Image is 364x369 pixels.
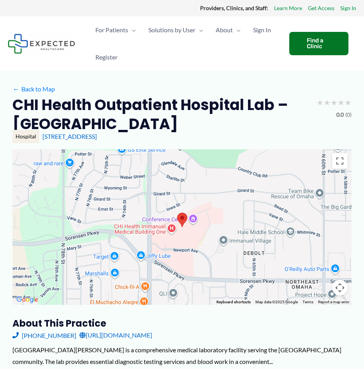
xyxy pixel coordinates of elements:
a: [STREET_ADDRESS] [42,133,97,140]
nav: Primary Site Navigation [89,16,281,71]
span: Menu Toggle [233,16,241,44]
span: About [216,16,233,44]
span: 0.0 [336,110,344,120]
span: ★ [338,95,345,110]
img: Google [14,295,40,305]
a: Sign In [340,3,356,13]
span: ★ [331,95,338,110]
h2: CHI Health Outpatient Hospital Lab – [GEOGRAPHIC_DATA] [12,95,310,134]
a: For PatientsMenu Toggle [89,16,142,44]
a: Report a map error [318,300,349,304]
a: Solutions by UserMenu Toggle [142,16,209,44]
span: ★ [324,95,331,110]
a: Terms (opens in new tab) [302,300,313,304]
span: For Patients [95,16,128,44]
a: Find a Clinic [289,32,348,55]
span: (0) [345,110,352,120]
a: Open this area in Google Maps (opens a new window) [14,295,40,305]
a: Register [89,44,124,71]
span: Solutions by User [148,16,195,44]
button: Keyboard shortcuts [216,299,251,305]
span: ★ [317,95,324,110]
span: Menu Toggle [195,16,203,44]
span: ← [12,85,20,93]
a: Learn More [274,3,302,13]
img: Expected Healthcare Logo - side, dark font, small [8,34,75,54]
a: ←Back to Map [12,83,55,95]
span: Register [95,44,118,71]
button: Map camera controls [332,280,348,296]
span: Menu Toggle [128,16,136,44]
h3: About this practice [12,317,352,329]
a: AboutMenu Toggle [209,16,247,44]
div: [GEOGRAPHIC_DATA][PERSON_NAME] is a comprehensive medical laboratory facility serving the [GEOGRA... [12,344,352,367]
a: Get Access [308,3,334,13]
span: Sign In [253,16,271,44]
div: Hospital [12,130,39,143]
span: Map data ©2025 Google [255,300,298,304]
button: Toggle fullscreen view [332,153,348,169]
a: [URL][DOMAIN_NAME] [79,329,152,341]
span: ★ [345,95,352,110]
a: [PHONE_NUMBER] [12,329,76,341]
strong: Providers, Clinics, and Staff: [200,5,268,11]
a: Sign In [247,16,277,44]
